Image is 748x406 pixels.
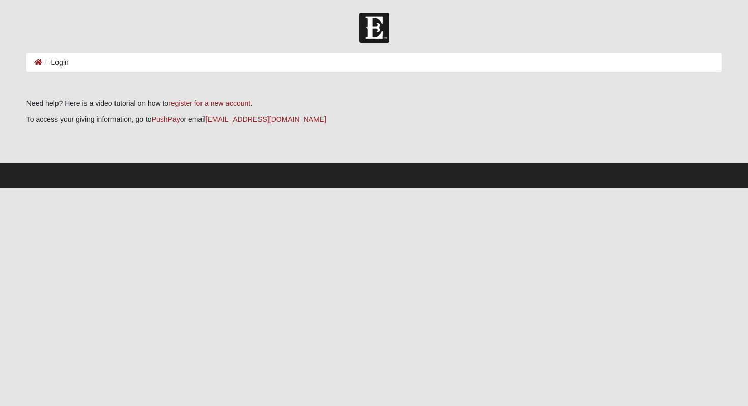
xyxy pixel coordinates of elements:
[26,114,722,125] p: To access your giving information, go to or email
[42,57,69,68] li: Login
[359,13,389,43] img: Church of Eleven22 Logo
[168,99,250,107] a: register for a new account
[152,115,180,123] a: PushPay
[206,115,326,123] a: [EMAIL_ADDRESS][DOMAIN_NAME]
[26,98,722,109] p: Need help? Here is a video tutorial on how to .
